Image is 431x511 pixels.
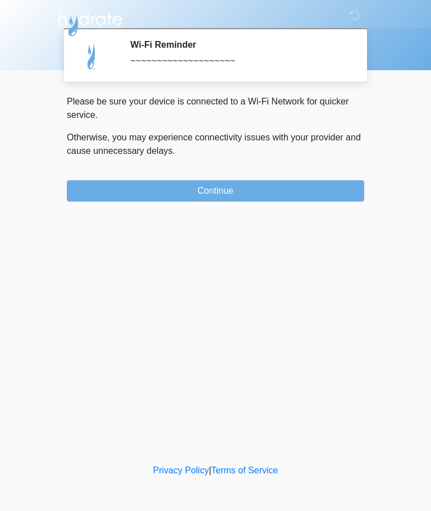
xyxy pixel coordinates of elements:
span: . [173,146,175,156]
a: Privacy Policy [153,466,209,475]
img: Hydrate IV Bar - Arcadia Logo [56,8,124,37]
div: ~~~~~~~~~~~~~~~~~~~~ [130,54,347,68]
img: Agent Avatar [75,39,109,73]
button: Continue [67,180,364,202]
p: Otherwise, you may experience connectivity issues with your provider and cause unnecessary delays [67,131,364,158]
a: Terms of Service [211,466,278,475]
p: Please be sure your device is connected to a Wi-Fi Network for quicker service. [67,95,364,122]
a: | [209,466,211,475]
